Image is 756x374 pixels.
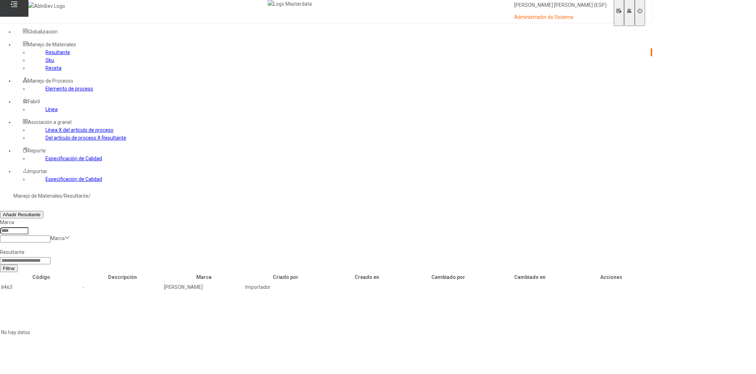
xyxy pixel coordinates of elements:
a: Elemento de proceso [46,86,93,92]
th: Código [1,273,81,281]
a: Manejo de Materiales [14,193,62,199]
span: Manejo de Processo [28,78,73,84]
span: Filtrar [3,266,15,271]
p: Administrador do Sistema [514,14,607,21]
a: Sku [46,57,54,63]
td: Importador [245,283,326,291]
span: Manejo de Materiales [28,42,76,47]
p: [PERSON_NAME] [PERSON_NAME] (ESP) [514,2,607,9]
td: 8463 [1,283,81,291]
a: Especificación de Calidad [46,176,102,182]
a: Resultante [46,50,70,55]
span: Fabril [28,99,40,104]
nz-breadcrumb-separator: / [89,193,91,199]
p: No hay datos [1,328,648,336]
span: Reporte [28,148,46,154]
span: Importar [28,168,47,174]
th: Descripción [82,273,163,281]
th: Marca [164,273,244,281]
span: Globalización [28,29,58,35]
span: Añadir Resultante [3,212,41,217]
th: Cambiado por [408,273,489,281]
th: Creado en [326,273,407,281]
a: Receta [46,65,62,71]
a: Línea [46,107,58,112]
th: Acciones [571,273,651,281]
th: Cambiado en [489,273,570,281]
img: AbInBev Logo [28,2,65,10]
a: Especificación de Calidad [46,156,102,161]
a: Resultante [64,193,89,199]
th: Criado por [245,273,326,281]
nz-select-placeholder: Marca [50,235,65,241]
nz-breadcrumb-separator: / [62,193,64,199]
a: Del artículo de proceso X Resultante [46,135,126,141]
span: Asociación a granel [28,119,71,125]
td: - [82,283,163,291]
a: Línea X del artículo de proceso [46,127,113,133]
td: [PERSON_NAME] [164,283,244,291]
